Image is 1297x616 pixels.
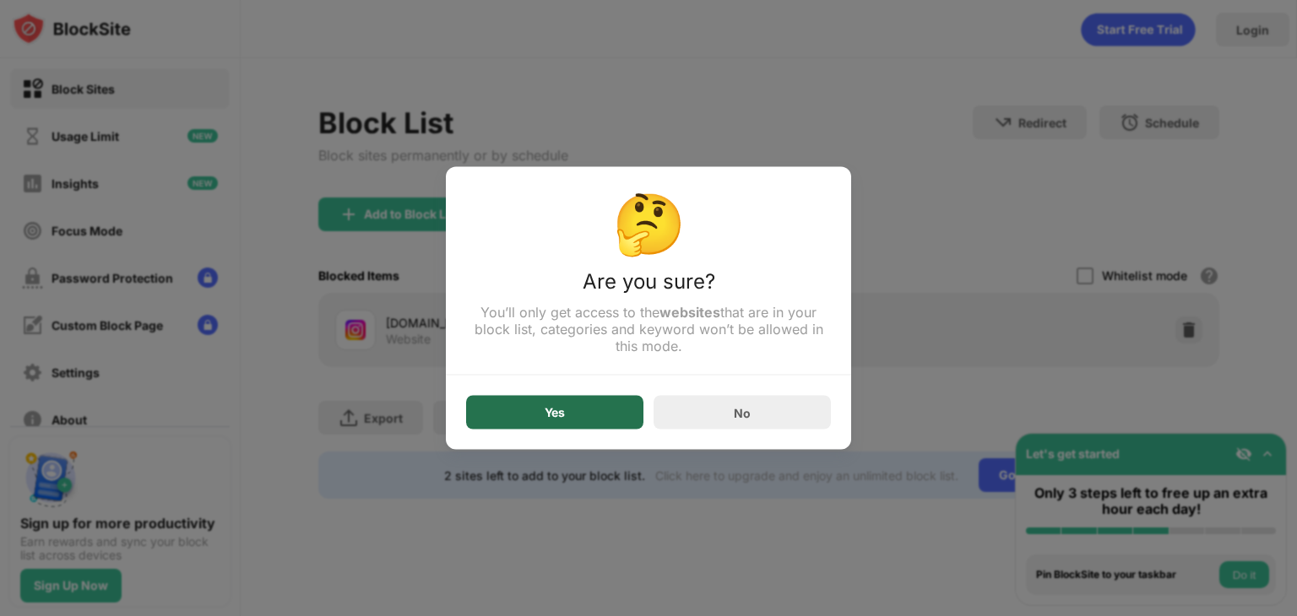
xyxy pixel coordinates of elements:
strong: websites [659,304,720,321]
div: Yes [545,406,565,419]
div: No [734,405,751,419]
div: Are you sure? [466,269,831,304]
div: You’ll only get access to the that are in your block list, categories and keyword won’t be allowe... [466,304,831,354]
div: 🤔 [466,187,831,259]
